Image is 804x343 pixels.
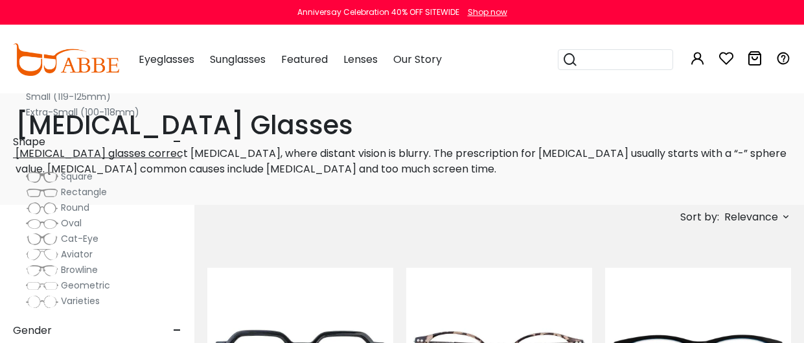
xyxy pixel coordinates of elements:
[61,185,107,198] span: Rectangle
[468,6,507,18] div: Shop now
[26,248,58,261] img: Aviator.png
[297,6,459,18] div: Anniversay Celebration 40% OFF SITEWIDE
[16,110,788,141] h1: [MEDICAL_DATA] Glasses
[61,232,98,245] span: Cat-Eye
[26,171,58,183] img: Square.png
[724,206,778,229] span: Relevance
[61,263,98,276] span: Browline
[173,126,181,158] span: -
[61,201,89,214] span: Round
[13,43,119,76] img: abbeglasses.com
[61,279,110,292] span: Geometric
[26,202,58,215] img: Round.png
[16,146,788,177] p: [MEDICAL_DATA] glasses correct [MEDICAL_DATA], where distant vision is blurry. The prescription f...
[139,52,194,67] span: Eyeglasses
[26,279,58,292] img: Geometric.png
[680,209,719,224] span: Sort by:
[26,233,58,246] img: Cat-Eye.png
[281,52,328,67] span: Featured
[61,294,100,307] span: Varieties
[13,126,45,158] span: Shape
[26,89,111,104] label: Small (119-125mm)
[461,6,507,18] a: Shop now
[26,295,58,309] img: Varieties.png
[26,186,58,199] img: Rectangle.png
[61,217,82,230] span: Oval
[343,52,378,67] span: Lenses
[26,217,58,230] img: Oval.png
[61,170,93,183] span: Square
[210,52,266,67] span: Sunglasses
[61,248,93,261] span: Aviator
[393,52,442,67] span: Our Story
[26,264,58,277] img: Browline.png
[26,104,139,120] label: Extra-Small (100-118mm)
